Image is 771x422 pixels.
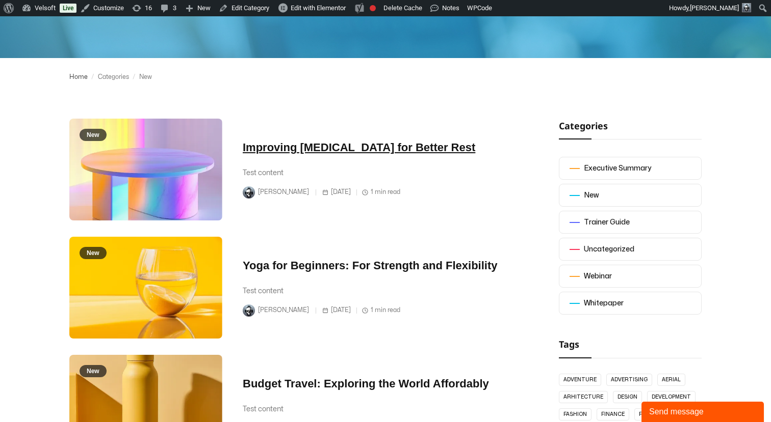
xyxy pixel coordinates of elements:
a: New [69,237,222,339]
div: Whitepaper [584,297,624,310]
span: [PERSON_NAME] [690,4,739,12]
span: 1 min read [362,303,400,317]
div: / [88,70,98,84]
h2: Categories [559,119,702,133]
a: Yoga for Beginners: For Strength and Flexibility [243,259,498,272]
span: [PERSON_NAME] [258,185,314,199]
div: Webinar [584,270,612,283]
div: / [129,70,139,84]
a: New [69,119,222,220]
div: Test content [243,167,498,179]
div: New [139,70,152,84]
a: Webinar [559,265,702,288]
span: Edit with Elementor [291,4,346,12]
a: Design [613,391,642,403]
a: Trainer Guide [559,211,702,234]
a: Executive Summary [559,157,702,180]
a: Finance [597,408,629,420]
div: Categories [98,70,129,84]
div: Test content [243,403,498,415]
a: Adventure [559,374,601,386]
div: Uncategorized [584,243,634,256]
iframe: chat widget [641,400,766,422]
h2: Tags [559,337,702,351]
div: New [584,189,599,202]
a: Advertising [606,374,652,386]
span: [DATE] [322,185,353,199]
div: Focus keyphrase not set [370,5,376,11]
span: [DATE] [322,303,353,317]
a: Aerial [657,374,685,386]
a: New [559,184,702,207]
a: Fashion [559,408,592,420]
a: Improving [MEDICAL_DATA] for Better Rest [243,141,475,154]
span: New [80,247,107,259]
div: Test content [243,285,498,297]
a: Future [634,408,666,420]
a: Development [647,391,696,403]
a: Uncategorized [559,238,702,261]
a: Live [60,4,76,13]
span: 1 min read [362,185,400,199]
span: New [80,365,107,377]
a: Whitepaper [559,292,702,315]
a: Home [69,70,88,84]
a: Budget Travel: Exploring the World Affordably [243,377,489,390]
span: New [80,129,107,141]
div: Executive Summary [584,162,651,175]
span: [PERSON_NAME] [258,303,314,317]
a: Arhitecture [559,391,608,403]
div: Trainer Guide [584,216,630,229]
